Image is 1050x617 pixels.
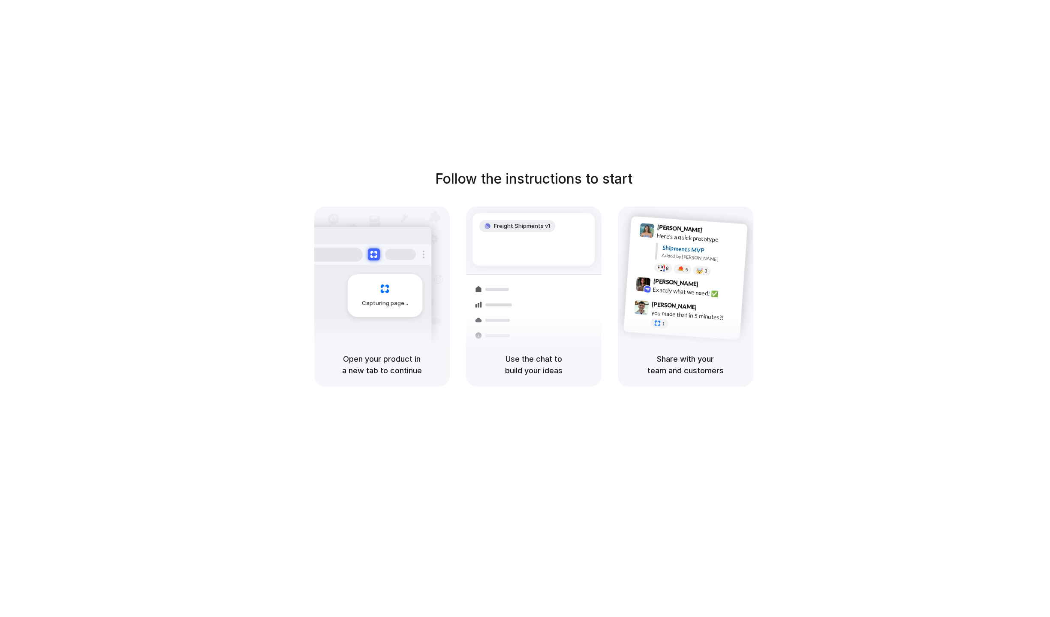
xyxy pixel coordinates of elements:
span: 3 [704,269,707,273]
h5: Open your product in a new tab to continue [325,353,439,376]
span: 9:42 AM [701,280,718,290]
span: 9:47 AM [699,303,717,314]
span: Capturing page [362,299,409,308]
span: 9:41 AM [704,227,722,237]
h5: Use the chat to build your ideas [476,353,591,376]
div: Shipments MVP [662,243,741,257]
div: Added by [PERSON_NAME] [662,252,740,264]
div: 🤯 [696,267,703,274]
span: [PERSON_NAME] [651,299,697,312]
span: 8 [665,266,668,271]
span: [PERSON_NAME] [657,222,702,235]
span: [PERSON_NAME] [653,276,698,289]
div: you made that in 5 minutes?! [651,308,737,323]
h1: Follow the instructions to start [435,169,632,189]
span: 5 [685,267,688,272]
span: Freight Shipments v1 [494,222,550,230]
h5: Share with your team and customers [628,353,743,376]
div: Exactly what we need! ✅ [653,285,738,299]
span: 1 [662,321,665,326]
div: Here's a quick prototype [656,231,742,246]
